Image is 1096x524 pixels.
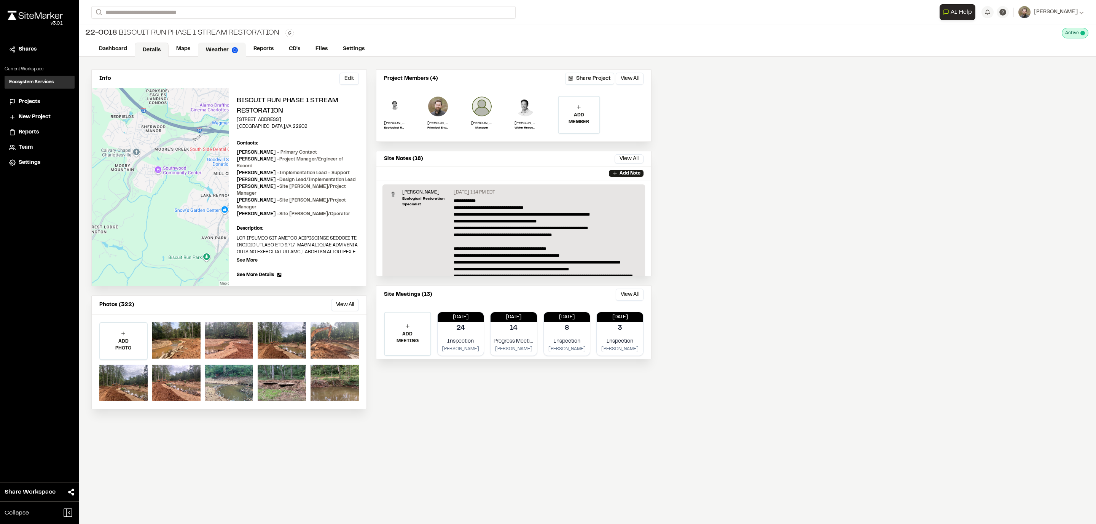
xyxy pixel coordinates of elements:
[456,323,465,333] p: 24
[9,98,70,106] a: Projects
[237,116,359,123] p: [STREET_ADDRESS]
[9,45,70,54] a: Shares
[427,96,449,117] img: Kip Mumaw
[277,178,356,182] span: - Design Lead/Implementation Lead
[19,159,40,167] span: Settings
[600,346,640,353] p: [PERSON_NAME]
[331,299,359,311] button: View All
[597,314,643,321] p: [DATE]
[427,120,449,126] p: [PERSON_NAME]
[565,73,614,85] button: Share Project
[402,189,451,196] p: [PERSON_NAME]
[402,196,451,207] p: Ecological Restoration Specialist
[135,43,169,57] a: Details
[515,96,536,117] img: Alex Lucado
[99,75,111,83] p: Info
[387,189,399,201] img: Kyle Ashmun
[339,73,359,85] button: Edit
[471,126,492,130] p: Manager
[237,257,258,264] p: See More
[237,157,343,168] span: - Project Manager/Engineer of Record
[237,183,359,197] p: [PERSON_NAME]
[335,42,372,56] a: Settings
[237,272,274,278] span: See More Details
[19,128,39,137] span: Reports
[384,96,405,117] img: Kyle Ashmun
[385,331,430,345] p: ADD MEETING
[19,113,51,121] span: New Project
[246,42,281,56] a: Reports
[491,314,537,321] p: [DATE]
[5,508,29,518] span: Collapse
[19,98,40,106] span: Projects
[281,42,308,56] a: CD's
[384,75,438,83] p: Project Members (4)
[1080,31,1085,35] span: This project is active and counting against your active project count.
[620,170,640,177] p: Add Note
[441,337,481,346] p: Inspection
[237,211,350,218] p: [PERSON_NAME]
[547,337,587,346] p: Inspection
[237,197,359,211] p: [PERSON_NAME]
[9,113,70,121] a: New Project
[5,66,75,73] p: Current Workspace
[19,45,37,54] span: Shares
[308,42,335,56] a: Files
[285,29,294,37] button: Edit Tags
[384,291,432,299] p: Site Meetings (13)
[494,346,534,353] p: [PERSON_NAME]
[5,487,56,497] span: Share Workspace
[198,43,246,57] a: Weather
[237,185,346,195] span: - Site [PERSON_NAME]/Project Manager
[169,42,198,56] a: Maps
[85,27,279,39] div: Biscuit Run Phase 1 Stream Restoration
[8,20,63,27] div: Oh geez...please don't...
[237,176,356,183] p: [PERSON_NAME]
[237,96,359,116] h2: Biscuit Run Phase 1 Stream Restoration
[237,225,359,232] p: Description:
[438,314,484,321] p: [DATE]
[237,235,359,256] p: LOR IPSUMDO SIT AMETCO ADIPISCINGE SEDDOEI TE INCIDID UTLABO ETD 9,717-MAGN ALIQUAE ADM VENIA QUI...
[384,126,405,130] p: Ecological Restoration Specialist
[237,170,350,176] p: [PERSON_NAME]
[8,11,63,20] img: rebrand.png
[544,314,590,321] p: [DATE]
[384,155,423,163] p: Site Notes (18)
[237,149,317,156] p: [PERSON_NAME]
[1065,30,1079,37] span: Active
[940,4,975,20] button: Open AI Assistant
[515,126,536,130] p: Water Resources Engineer
[515,120,536,126] p: [PERSON_NAME]
[85,27,117,39] span: 22-0018
[277,212,350,216] span: - Site [PERSON_NAME]/Operator
[237,123,359,130] p: [GEOGRAPHIC_DATA] , VA 22902
[547,346,587,353] p: [PERSON_NAME]
[1034,8,1078,16] span: [PERSON_NAME]
[471,96,492,117] img: Jon Roller
[237,140,258,147] p: Contacts:
[616,73,644,85] button: View All
[99,301,134,309] p: Photos (322)
[9,79,54,86] h3: Ecosystem Services
[616,289,644,301] button: View All
[600,337,640,346] p: Inspection
[618,323,622,333] p: 3
[615,154,644,164] button: View All
[494,337,534,346] p: Progress Meeting with [GEOGRAPHIC_DATA]
[559,112,599,125] p: ADD MEMBER
[454,189,495,196] p: [DATE] 1:14 PM EDT
[9,128,70,137] a: Reports
[427,126,449,130] p: Principal Engineer
[9,143,70,152] a: Team
[1018,6,1031,18] img: User
[1062,28,1088,38] div: This project is active and counting against your active project count.
[9,159,70,167] a: Settings
[91,42,135,56] a: Dashboard
[951,8,972,17] span: AI Help
[237,198,346,209] span: - Site [PERSON_NAME]/Project Manager
[277,171,350,175] span: - Implementation Lead - Support
[471,120,492,126] p: [PERSON_NAME]
[91,6,105,19] button: Search
[441,346,481,353] p: [PERSON_NAME]
[1018,6,1084,18] button: [PERSON_NAME]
